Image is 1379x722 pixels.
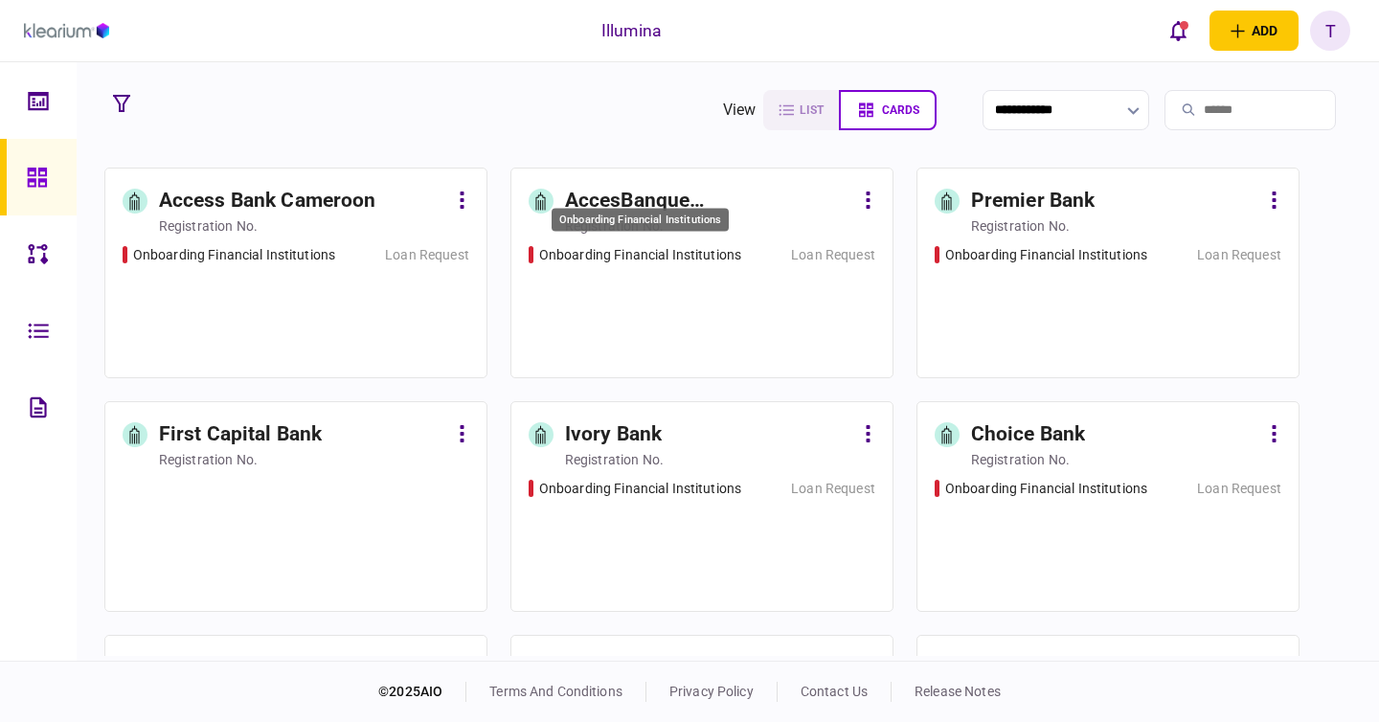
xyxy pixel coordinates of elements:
a: AccesBanque [GEOGRAPHIC_DATA]registration no.Onboarding Financial InstitutionsLoan Request [510,168,893,378]
button: open adding identity options [1209,11,1299,51]
div: [PERSON_NAME] [971,653,1127,684]
a: terms and conditions [489,684,622,699]
a: Choice Bankregistration no.Onboarding Financial InstitutionsLoan Request [916,401,1300,612]
div: Onboarding Financial Institutions [539,245,741,265]
div: Premier Bank [971,186,1096,216]
div: Onboarding Financial Institutions [539,479,741,499]
div: Galaxy International Bank [565,653,800,684]
a: privacy policy [669,684,754,699]
a: Access Bank Cameroonregistration no.Onboarding Financial InstitutionsLoan Request [104,168,487,378]
a: release notes [915,684,1001,699]
img: client company logo [24,23,109,37]
button: cards [839,90,937,130]
div: Loan Request [791,479,875,499]
div: registration no. [159,450,258,469]
div: Illumina [601,18,662,43]
div: Loan Request [791,245,875,265]
div: Onboarding Financial Institutions [945,479,1147,499]
a: Ivory Bankregistration no.Onboarding Financial InstitutionsLoan Request [510,401,893,612]
div: registration no. [565,450,664,469]
div: First Capital Bank [159,419,322,450]
div: Loan Request [1197,245,1281,265]
a: Premier Bankregistration no.Onboarding Financial InstitutionsLoan Request [916,168,1300,378]
div: registration no. [971,450,1070,469]
div: Loan Request [1197,479,1281,499]
a: First Capital Bankregistration no. [104,401,487,612]
button: open notifications list [1158,11,1198,51]
div: Nile Commercial Bank [159,655,363,686]
div: view [723,99,757,122]
div: Access Bank Cameroon [159,186,376,216]
button: list [763,90,839,130]
div: Loan Request [385,245,469,265]
div: Onboarding Financial Institutions [945,245,1147,265]
a: contact us [801,684,868,699]
div: registration no. [159,216,258,236]
div: Ivory Bank [565,419,662,450]
div: AccesBanque [GEOGRAPHIC_DATA] [565,186,853,216]
div: © 2025 AIO [378,682,466,702]
span: cards [882,103,919,117]
div: Onboarding Financial Institutions [133,245,335,265]
div: Choice Bank [971,419,1085,450]
button: T [1310,11,1350,51]
div: Onboarding Financial Institutions [552,208,729,232]
span: list [800,103,824,117]
div: registration no. [971,216,1070,236]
